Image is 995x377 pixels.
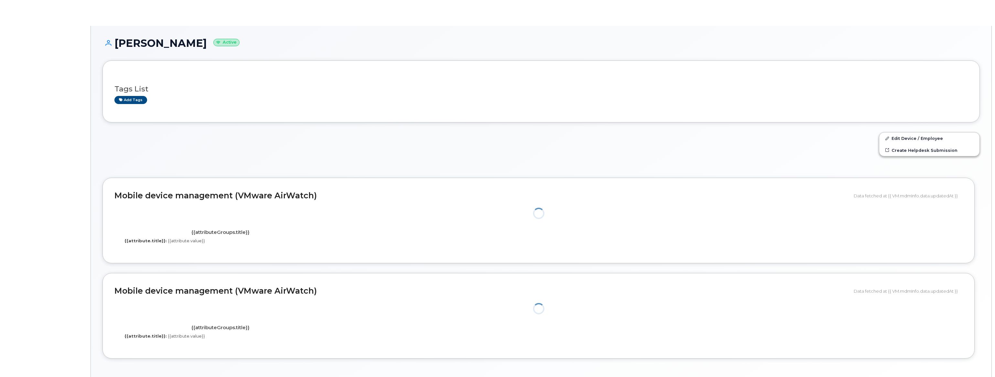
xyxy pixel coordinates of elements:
[114,287,849,296] h2: Mobile device management (VMware AirWatch)
[213,39,240,46] small: Active
[124,333,167,339] label: {{attribute.title}}:
[119,325,322,330] h4: {{attributeGroups.title}}
[854,285,963,297] div: Data fetched at {{ VM.mdmInfo.data.updatedAt }}
[119,230,322,235] h4: {{attributeGroups.title}}
[879,144,979,156] a: Create Helpdesk Submission
[114,96,147,104] a: Add tags
[114,85,968,93] h3: Tags List
[168,333,205,339] span: {{attribute.value}}
[854,190,963,202] div: Data fetched at {{ VM.mdmInfo.data.updatedAt }}
[124,238,167,244] label: {{attribute.title}}:
[168,238,205,243] span: {{attribute.value}}
[879,132,979,144] a: Edit Device / Employee
[114,191,849,200] h2: Mobile device management (VMware AirWatch)
[102,37,980,49] h1: [PERSON_NAME]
